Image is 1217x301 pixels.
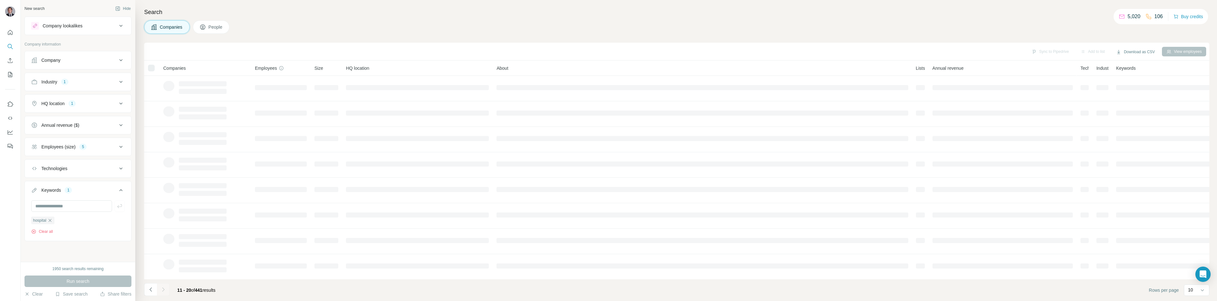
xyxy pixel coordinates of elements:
div: Employees (size) [41,144,75,150]
button: Clear [25,291,43,297]
button: Clear all [31,229,53,234]
span: Companies [160,24,183,30]
span: Technologies [1080,65,1107,71]
div: 1 [65,187,72,193]
span: of [191,288,195,293]
span: hospital [33,218,46,223]
div: 1 [68,101,76,106]
button: Technologies [25,161,131,176]
span: Annual revenue [932,65,964,71]
div: Company [41,57,60,63]
div: Company lookalikes [43,23,82,29]
div: Open Intercom Messenger [1195,267,1211,282]
p: 5,020 [1128,13,1140,20]
span: Rows per page [1149,287,1179,293]
button: Download as CSV [1112,47,1159,57]
button: Quick start [5,27,15,38]
span: 11 - 20 [177,288,191,293]
button: Hide [111,4,135,13]
div: HQ location [41,100,65,107]
div: Industry [41,79,57,85]
div: Technologies [41,165,67,172]
span: Lists [916,65,925,71]
button: Navigate to previous page [144,283,157,296]
button: Employees (size)5 [25,139,131,154]
button: Feedback [5,140,15,152]
span: About [496,65,508,71]
div: 1 [61,79,68,85]
button: Annual revenue ($) [25,118,131,133]
img: Avatar [5,6,15,17]
span: Companies [163,65,186,71]
p: 106 [1154,13,1163,20]
button: Use Surfe on LinkedIn [5,98,15,110]
div: Keywords [41,187,61,193]
button: My lists [5,69,15,80]
div: 1950 search results remaining [53,266,104,272]
p: 10 [1188,287,1193,293]
div: 5 [79,144,87,150]
span: Industry [1096,65,1112,71]
button: Dashboard [5,126,15,138]
div: Annual revenue ($) [41,122,79,128]
span: 441 [195,288,202,293]
p: Company information [25,41,131,47]
button: Buy credits [1173,12,1203,21]
span: Keywords [1116,65,1136,71]
div: New search [25,6,45,11]
h4: Search [144,8,1209,17]
span: People [208,24,223,30]
button: Use Surfe API [5,112,15,124]
button: Share filters [100,291,131,297]
button: Search [5,41,15,52]
span: Size [314,65,323,71]
span: results [177,288,215,293]
button: Keywords1 [25,183,131,200]
button: Save search [55,291,88,297]
button: Company lookalikes [25,18,131,33]
button: Industry1 [25,74,131,90]
span: Employees [255,65,277,71]
button: Company [25,53,131,68]
span: HQ location [346,65,369,71]
button: Enrich CSV [5,55,15,66]
button: HQ location1 [25,96,131,111]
